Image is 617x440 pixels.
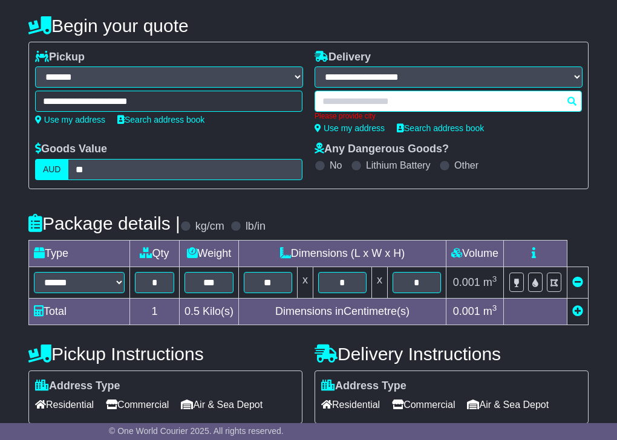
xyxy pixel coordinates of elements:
[492,303,497,312] sup: 3
[483,305,497,317] span: m
[453,276,480,288] span: 0.001
[179,240,238,267] td: Weight
[35,143,107,156] label: Goods Value
[572,276,583,288] a: Remove this item
[321,380,406,393] label: Address Type
[181,395,263,414] span: Air & Sea Depot
[330,160,342,171] label: No
[467,395,549,414] span: Air & Sea Depot
[315,344,589,364] h4: Delivery Instructions
[129,298,179,325] td: 1
[483,276,497,288] span: m
[392,395,455,414] span: Commercial
[35,159,69,180] label: AUD
[28,16,589,36] h4: Begin your quote
[371,267,387,298] td: x
[297,267,313,298] td: x
[238,240,446,267] td: Dimensions (L x W x H)
[397,123,484,133] a: Search address book
[453,305,480,317] span: 0.001
[117,115,204,125] a: Search address book
[179,298,238,325] td: Kilo(s)
[315,112,582,120] div: Please provide city
[321,395,380,414] span: Residential
[109,426,284,436] span: © One World Courier 2025. All rights reserved.
[572,305,583,317] a: Add new item
[492,274,497,283] sup: 3
[35,380,120,393] label: Address Type
[129,240,179,267] td: Qty
[28,298,129,325] td: Total
[28,213,180,233] h4: Package details |
[315,91,582,112] typeahead: Please provide city
[315,51,371,64] label: Delivery
[184,305,200,317] span: 0.5
[315,143,449,156] label: Any Dangerous Goods?
[28,344,302,364] h4: Pickup Instructions
[28,240,129,267] td: Type
[454,160,478,171] label: Other
[35,115,105,125] a: Use my address
[446,240,503,267] td: Volume
[195,220,224,233] label: kg/cm
[35,395,94,414] span: Residential
[246,220,266,233] label: lb/in
[238,298,446,325] td: Dimensions in Centimetre(s)
[35,51,85,64] label: Pickup
[106,395,169,414] span: Commercial
[315,123,385,133] a: Use my address
[366,160,431,171] label: Lithium Battery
